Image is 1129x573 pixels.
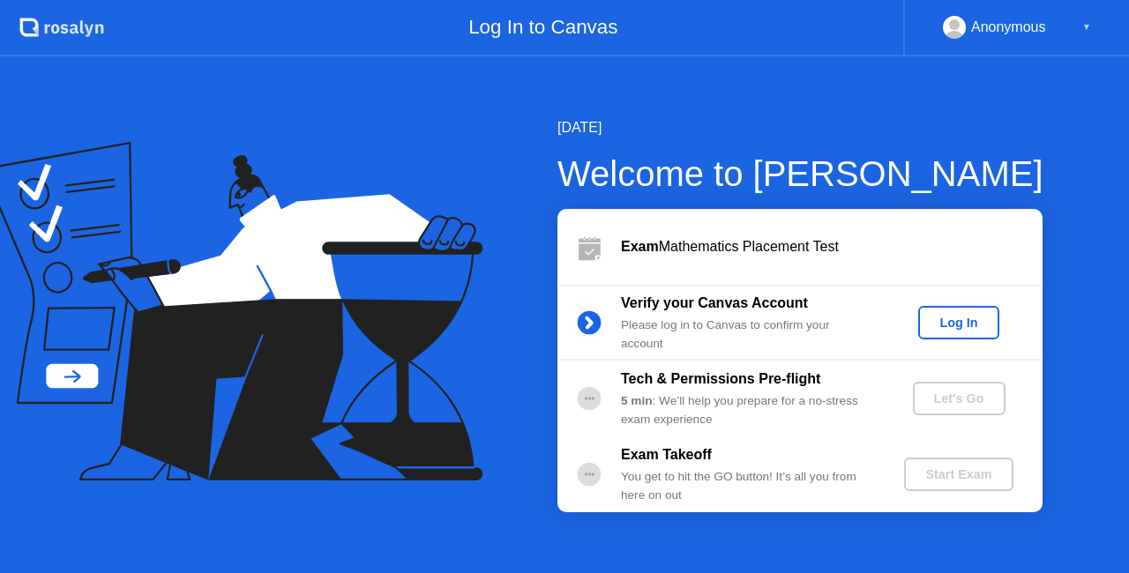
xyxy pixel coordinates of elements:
b: Tech & Permissions Pre-flight [621,371,820,386]
div: Anonymous [971,16,1046,39]
b: Exam Takeoff [621,447,712,462]
div: Start Exam [911,467,1006,481]
div: [DATE] [557,117,1043,138]
b: Exam [621,239,659,254]
button: Let's Go [913,382,1006,415]
div: You get to hit the GO button! It’s all you from here on out [621,468,875,504]
div: Please log in to Canvas to confirm your account [621,316,875,353]
div: Mathematics Placement Test [621,236,1043,257]
div: Let's Go [920,391,998,406]
button: Start Exam [904,458,1013,491]
button: Log In [918,306,998,339]
div: Welcome to [PERSON_NAME] [557,147,1043,200]
b: 5 min [621,394,653,407]
b: Verify your Canvas Account [621,295,808,310]
div: ▼ [1082,16,1091,39]
div: Log In [925,316,991,330]
div: : We’ll help you prepare for a no-stress exam experience [621,392,875,428]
